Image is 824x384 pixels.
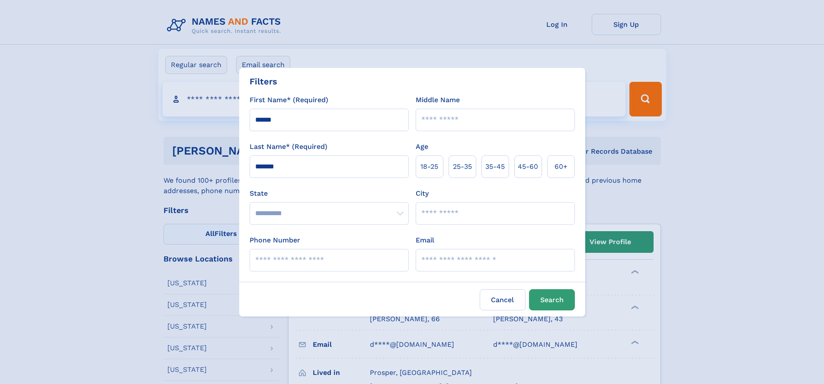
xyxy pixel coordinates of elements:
[416,188,429,199] label: City
[420,161,438,172] span: 18‑25
[250,75,277,88] div: Filters
[485,161,505,172] span: 35‑45
[250,188,409,199] label: State
[416,142,428,152] label: Age
[250,95,328,105] label: First Name* (Required)
[416,95,460,105] label: Middle Name
[416,235,434,245] label: Email
[480,289,526,310] label: Cancel
[518,161,538,172] span: 45‑60
[555,161,568,172] span: 60+
[529,289,575,310] button: Search
[250,235,300,245] label: Phone Number
[250,142,327,152] label: Last Name* (Required)
[453,161,472,172] span: 25‑35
